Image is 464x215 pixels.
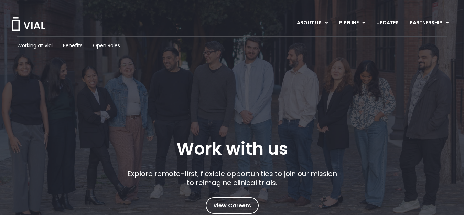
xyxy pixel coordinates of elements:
[11,17,45,31] img: Vial Logo
[17,42,53,49] a: Working at Vial
[206,197,259,214] a: View Careers
[63,42,83,49] a: Benefits
[334,17,370,29] a: PIPELINEMenu Toggle
[93,42,120,49] a: Open Roles
[213,201,251,210] span: View Careers
[404,17,454,29] a: PARTNERSHIPMenu Toggle
[291,17,333,29] a: ABOUT USMenu Toggle
[371,17,404,29] a: UPDATES
[176,139,288,159] h1: Work with us
[125,169,339,187] p: Explore remote-first, flexible opportunities to join our mission to reimagine clinical trials.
